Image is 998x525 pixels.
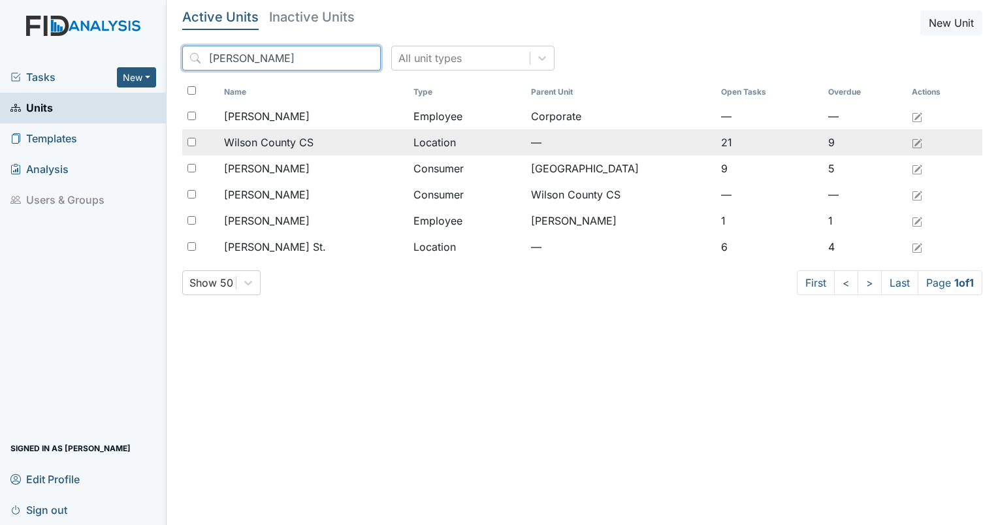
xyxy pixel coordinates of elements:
[823,81,907,103] th: Toggle SortBy
[797,270,835,295] a: First
[10,69,117,85] a: Tasks
[408,155,526,182] td: Consumer
[716,103,824,129] td: —
[224,213,310,229] span: [PERSON_NAME]
[526,81,715,103] th: Toggle SortBy
[10,98,53,118] span: Units
[398,50,462,66] div: All unit types
[823,182,907,208] td: —
[408,103,526,129] td: Employee
[716,182,824,208] td: —
[526,155,715,182] td: [GEOGRAPHIC_DATA]
[716,129,824,155] td: 21
[797,270,982,295] nav: task-pagination
[10,129,77,149] span: Templates
[912,135,922,150] a: Edit
[526,234,715,260] td: —
[224,108,310,124] span: [PERSON_NAME]
[182,46,381,71] input: Search...
[10,469,80,489] span: Edit Profile
[912,187,922,202] a: Edit
[858,270,882,295] a: >
[834,270,858,295] a: <
[912,239,922,255] a: Edit
[10,438,131,458] span: Signed in as [PERSON_NAME]
[10,159,69,180] span: Analysis
[918,270,982,295] span: Page
[408,208,526,234] td: Employee
[224,239,326,255] span: [PERSON_NAME] St.
[920,10,982,35] button: New Unit
[526,182,715,208] td: Wilson County CS
[219,81,408,103] th: Toggle SortBy
[823,103,907,129] td: —
[907,81,972,103] th: Actions
[881,270,918,295] a: Last
[912,161,922,176] a: Edit
[224,161,310,176] span: [PERSON_NAME]
[716,234,824,260] td: 6
[189,275,233,291] div: Show 50
[224,187,310,202] span: [PERSON_NAME]
[912,108,922,124] a: Edit
[408,234,526,260] td: Location
[224,135,314,150] span: Wilson County CS
[10,500,67,520] span: Sign out
[912,213,922,229] a: Edit
[526,103,715,129] td: Corporate
[716,155,824,182] td: 9
[408,81,526,103] th: Toggle SortBy
[823,208,907,234] td: 1
[408,129,526,155] td: Location
[526,129,715,155] td: —
[117,67,156,87] button: New
[823,129,907,155] td: 9
[526,208,715,234] td: [PERSON_NAME]
[716,208,824,234] td: 1
[716,81,824,103] th: Toggle SortBy
[182,10,259,24] h5: Active Units
[269,10,355,24] h5: Inactive Units
[823,234,907,260] td: 4
[187,86,196,95] input: Toggle All Rows Selected
[408,182,526,208] td: Consumer
[823,155,907,182] td: 5
[954,276,974,289] strong: 1 of 1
